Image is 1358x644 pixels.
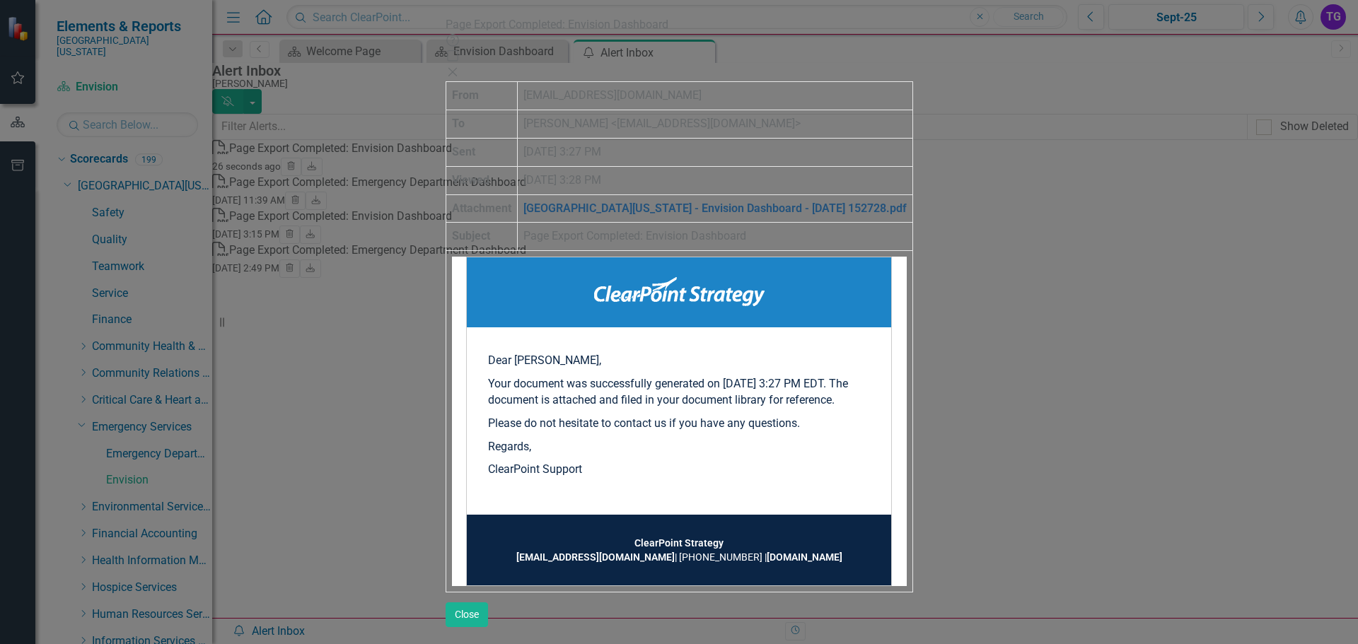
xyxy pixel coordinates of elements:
[446,602,488,627] button: Close
[446,138,517,166] th: Sent
[517,166,912,194] td: [DATE] 3:28 PM
[446,82,517,110] th: From
[517,82,912,110] td: [EMAIL_ADDRESS][DOMAIN_NAME]
[795,117,801,130] span: >
[446,223,517,251] th: Subject
[488,416,870,432] p: Please do not hesitate to contact us if you have any questions.
[446,166,517,194] th: Viewed
[517,138,912,166] td: [DATE] 3:27 PM
[516,551,675,563] a: [EMAIL_ADDRESS][DOMAIN_NAME]
[446,18,668,31] span: Page Export Completed: Envision Dashboard
[517,110,912,138] td: [PERSON_NAME] [EMAIL_ADDRESS][DOMAIN_NAME]
[446,194,517,223] th: Attachment
[594,277,765,306] img: ClearPoint Strategy
[488,536,870,564] td: | [PHONE_NUMBER] |
[488,439,870,455] p: Regards,
[488,353,870,369] p: Dear [PERSON_NAME],
[523,201,907,215] a: [GEOGRAPHIC_DATA][US_STATE] - Envision Dashboard - [DATE] 152728.pdf
[488,376,870,409] p: Your document was successfully generated on [DATE] 3:27 PM EDT. The document is attached and file...
[446,110,517,138] th: To
[517,223,912,251] td: Page Export Completed: Envision Dashboard
[611,117,617,130] span: <
[634,537,724,549] strong: ClearPoint Strategy
[488,462,870,478] p: ClearPoint Support
[767,551,842,563] a: [DOMAIN_NAME]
